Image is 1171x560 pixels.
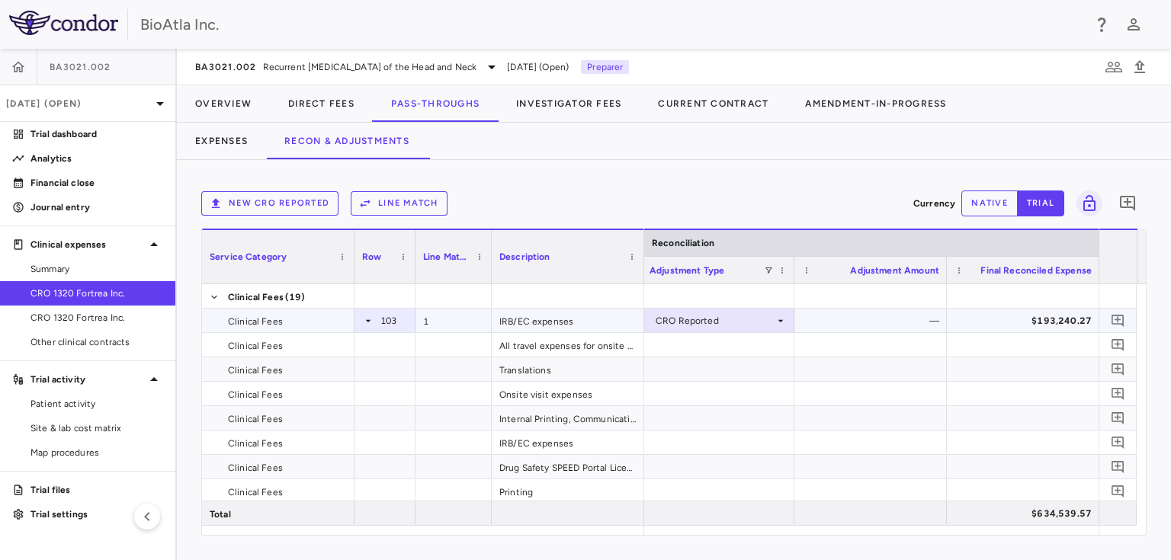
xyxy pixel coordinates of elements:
[980,265,1092,276] span: Final Reconciled Expense
[30,262,163,276] span: Summary
[1115,190,1141,216] button: Add comment
[266,123,428,159] button: Recon & Adjustments
[195,61,257,73] span: BA3021.002
[581,60,629,74] p: Preparer
[9,11,118,35] img: logo-full-SnFGN8VE.png
[30,311,163,325] span: CRO 1320 Fortrea Inc.
[423,251,470,262] span: Line Match
[228,407,283,431] span: Clinical Fees
[30,397,163,411] span: Patient activity
[30,446,163,459] span: Map procedures
[808,309,939,333] div: —
[1108,359,1128,379] button: Add comment
[415,309,492,332] div: 1
[285,285,306,309] span: (19)
[499,251,550,262] span: Description
[30,127,163,141] p: Trial dashboard
[1111,338,1125,352] svg: Add comment
[351,191,448,216] button: Line Match
[961,501,1092,526] div: $634,539.57
[30,286,163,300] span: CRO 1320 Fortrea Inc.
[228,285,284,309] span: Clinical Fees
[492,430,644,454] div: IRB/EC expenses
[492,357,644,381] div: Translations
[228,456,283,480] span: Clinical Fees
[362,251,381,262] span: Row
[1108,432,1128,453] button: Add comment
[1108,310,1128,331] button: Add comment
[210,502,231,526] span: Total
[1111,435,1125,450] svg: Add comment
[492,455,644,478] div: Drug Safety SPEED Portal License Fees
[228,358,283,382] span: Clinical Fees
[30,176,163,190] p: Financial close
[30,200,163,214] p: Journal entry
[1108,481,1128,501] button: Add comment
[787,85,964,122] button: Amendment-In-Progress
[640,85,787,122] button: Current Contract
[650,265,724,276] span: Adjustment Type
[50,61,111,73] span: BA3021.002
[270,85,373,122] button: Direct Fees
[30,152,163,165] p: Analytics
[210,251,287,262] span: Service Category
[177,123,266,159] button: Expenses
[1118,194,1137,213] svg: Add comment
[30,421,163,435] span: Site & lab cost matrix
[492,333,644,357] div: All travel expenses for onsite meetings
[1070,190,1102,216] span: Lock grid
[30,483,163,497] p: Trial files
[913,197,955,210] p: Currency
[492,479,644,503] div: Printing
[507,60,569,74] span: [DATE] (Open)
[1111,386,1125,401] svg: Add comment
[1108,383,1128,404] button: Add comment
[1111,362,1125,376] svg: Add comment
[201,191,338,216] button: New CRO reported
[228,309,283,334] span: Clinical Fees
[1108,456,1128,477] button: Add comment
[1111,313,1125,328] svg: Add comment
[6,97,151,110] p: [DATE] (Open)
[380,309,408,333] div: 103
[373,85,498,122] button: Pass-Throughs
[30,335,163,349] span: Other clinical contracts
[228,382,283,407] span: Clinical Fees
[1108,408,1128,428] button: Add comment
[177,85,270,122] button: Overview
[30,507,163,521] p: Trial settings
[1108,334,1128,355] button: Add comment
[1111,484,1125,498] svg: Add comment
[228,431,283,456] span: Clinical Fees
[30,238,145,251] p: Clinical expenses
[1111,459,1125,474] svg: Add comment
[263,60,477,74] span: Recurrent [MEDICAL_DATA] of the Head and Neck
[498,85,640,122] button: Investigator Fees
[656,309,775,333] div: CRO Reported
[492,406,644,430] div: Internal Printing, Communication, Courier, etc.
[140,13,1083,36] div: BioAtla Inc.
[1017,190,1064,216] button: trial
[961,309,1092,333] div: $193,240.27
[652,238,714,248] span: Reconciliation
[228,480,283,504] span: Clinical Fees
[1111,411,1125,425] svg: Add comment
[228,334,283,358] span: Clinical Fees
[492,382,644,405] div: Onsite visit expenses
[850,265,939,276] span: Adjustment Amount
[492,309,644,332] div: IRB/EC expenses
[961,190,1018,216] button: native
[30,373,145,386] p: Trial activity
